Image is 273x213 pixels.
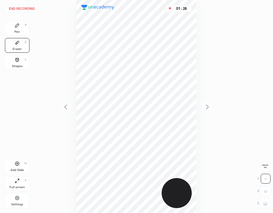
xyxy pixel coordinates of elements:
button: End recording [5,5,39,12]
div: Pen [14,30,20,33]
div: X [257,186,271,196]
div: Shapes [12,65,22,68]
span: Erase all [261,164,270,169]
div: Add Slide [10,169,24,172]
div: E [25,41,27,44]
img: logo.38c385cc.svg [81,5,114,10]
div: P [25,24,27,27]
div: Full screen [10,186,25,189]
div: F [25,179,27,182]
div: Z [257,198,270,208]
div: C [257,174,271,184]
div: 01 : 28 [174,6,189,11]
div: H [25,162,27,165]
div: Eraser [13,48,22,51]
div: L [25,58,27,61]
div: Settings [11,203,23,206]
